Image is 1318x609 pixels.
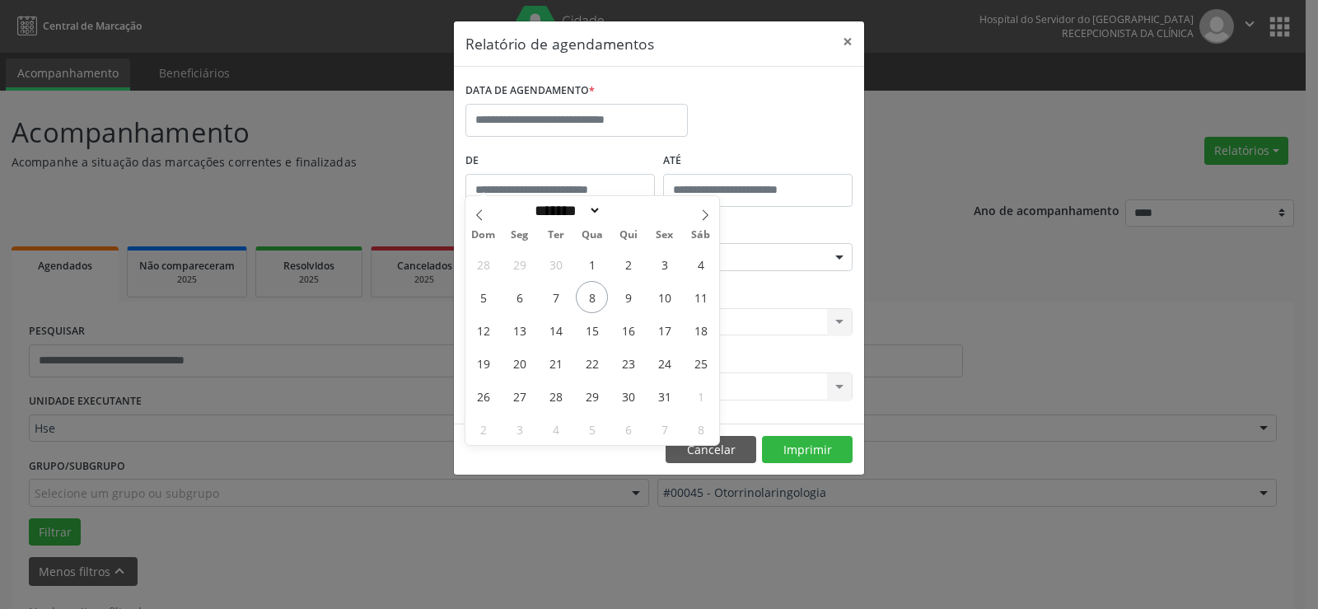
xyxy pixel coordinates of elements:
[503,281,535,313] span: Outubro 6, 2025
[467,314,499,346] span: Outubro 12, 2025
[540,281,572,313] span: Outubro 7, 2025
[685,281,717,313] span: Outubro 11, 2025
[465,148,655,174] label: De
[465,230,502,241] span: Dom
[540,248,572,280] span: Setembro 30, 2025
[601,202,656,219] input: Year
[576,413,608,445] span: Novembro 5, 2025
[576,248,608,280] span: Outubro 1, 2025
[529,202,601,219] select: Month
[465,33,654,54] h5: Relatório de agendamentos
[648,248,680,280] span: Outubro 3, 2025
[612,380,644,412] span: Outubro 30, 2025
[612,248,644,280] span: Outubro 2, 2025
[685,413,717,445] span: Novembro 8, 2025
[610,230,647,241] span: Qui
[540,347,572,379] span: Outubro 21, 2025
[467,281,499,313] span: Outubro 5, 2025
[612,413,644,445] span: Novembro 6, 2025
[540,413,572,445] span: Novembro 4, 2025
[540,314,572,346] span: Outubro 14, 2025
[663,148,853,174] label: ATÉ
[612,281,644,313] span: Outubro 9, 2025
[540,380,572,412] span: Outubro 28, 2025
[831,21,864,62] button: Close
[467,347,499,379] span: Outubro 19, 2025
[576,380,608,412] span: Outubro 29, 2025
[683,230,719,241] span: Sáb
[685,347,717,379] span: Outubro 25, 2025
[612,314,644,346] span: Outubro 16, 2025
[502,230,538,241] span: Seg
[467,413,499,445] span: Novembro 2, 2025
[503,314,535,346] span: Outubro 13, 2025
[503,248,535,280] span: Setembro 29, 2025
[574,230,610,241] span: Qua
[648,413,680,445] span: Novembro 7, 2025
[648,347,680,379] span: Outubro 24, 2025
[503,413,535,445] span: Novembro 3, 2025
[648,380,680,412] span: Outubro 31, 2025
[467,248,499,280] span: Setembro 28, 2025
[538,230,574,241] span: Ter
[685,380,717,412] span: Novembro 1, 2025
[648,314,680,346] span: Outubro 17, 2025
[666,436,756,464] button: Cancelar
[612,347,644,379] span: Outubro 23, 2025
[465,78,595,104] label: DATA DE AGENDAMENTO
[576,281,608,313] span: Outubro 8, 2025
[762,436,853,464] button: Imprimir
[576,347,608,379] span: Outubro 22, 2025
[647,230,683,241] span: Sex
[467,380,499,412] span: Outubro 26, 2025
[576,314,608,346] span: Outubro 15, 2025
[648,281,680,313] span: Outubro 10, 2025
[503,380,535,412] span: Outubro 27, 2025
[685,248,717,280] span: Outubro 4, 2025
[685,314,717,346] span: Outubro 18, 2025
[503,347,535,379] span: Outubro 20, 2025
